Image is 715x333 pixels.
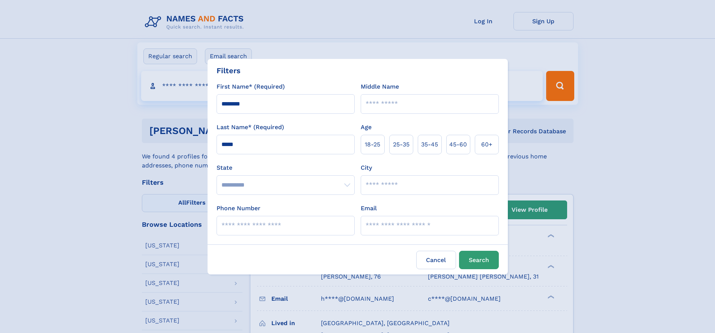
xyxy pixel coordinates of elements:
[361,163,372,172] label: City
[421,140,438,149] span: 35‑45
[217,82,285,91] label: First Name* (Required)
[217,123,284,132] label: Last Name* (Required)
[361,82,399,91] label: Middle Name
[481,140,492,149] span: 60+
[365,140,380,149] span: 18‑25
[217,65,241,76] div: Filters
[459,251,499,269] button: Search
[217,204,260,213] label: Phone Number
[449,140,467,149] span: 45‑60
[416,251,456,269] label: Cancel
[361,204,377,213] label: Email
[217,163,355,172] label: State
[393,140,409,149] span: 25‑35
[361,123,372,132] label: Age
